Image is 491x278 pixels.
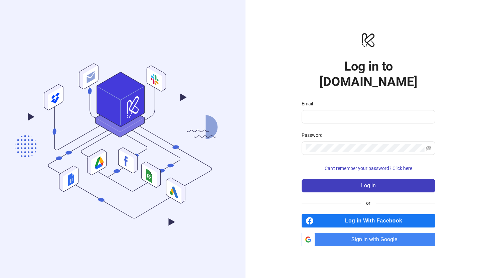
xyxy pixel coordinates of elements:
span: or [361,199,376,207]
span: Can't remember your password? Click here [325,166,412,171]
button: Can't remember your password? Click here [302,163,435,174]
a: Sign in with Google [302,233,435,246]
input: Password [306,144,425,152]
label: Password [302,131,327,139]
button: Log in [302,179,435,192]
span: eye-invisible [426,146,431,151]
label: Email [302,100,317,107]
span: Log in [361,183,376,189]
a: Log in With Facebook [302,214,435,227]
h1: Log in to [DOMAIN_NAME] [302,59,435,89]
span: Log in With Facebook [316,214,435,227]
a: Can't remember your password? Click here [302,166,435,171]
input: Email [306,113,430,121]
span: Sign in with Google [318,233,435,246]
